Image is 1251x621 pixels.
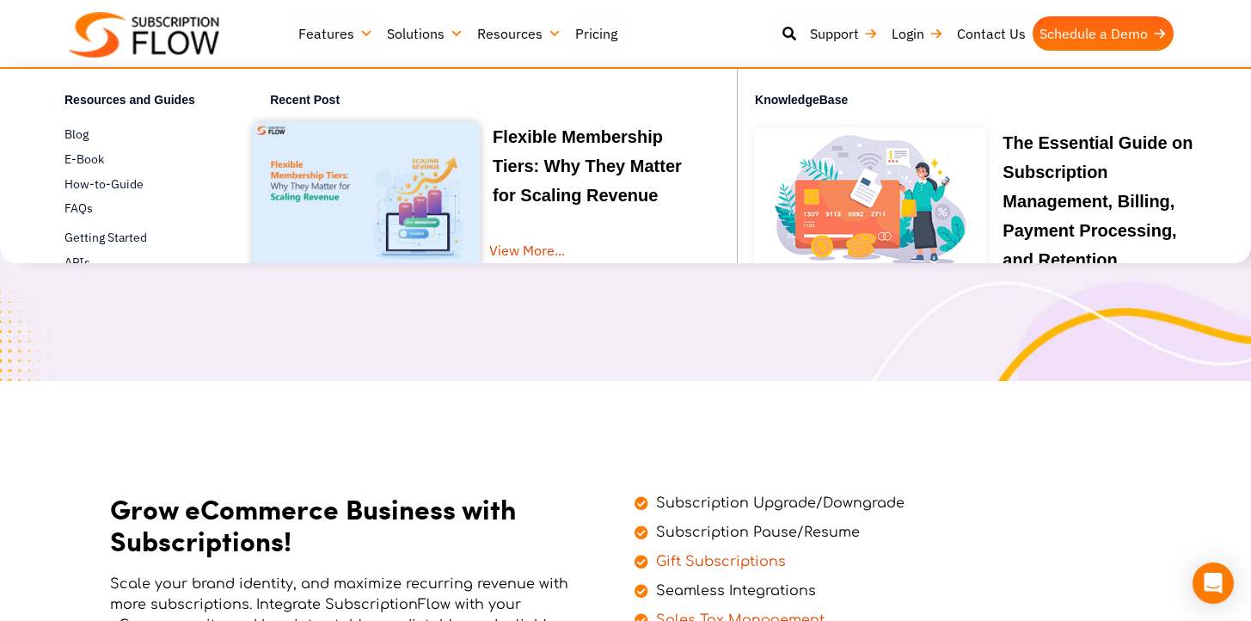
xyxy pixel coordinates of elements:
[64,254,90,272] span: APIs
[470,16,568,51] a: Resources
[64,151,104,169] span: E-Book
[803,16,885,51] a: Support
[652,581,816,601] span: Seamless Integrations
[885,16,950,51] a: Login
[253,122,480,274] img: Flexible Membership Tiers
[755,82,1234,120] h4: KnowledgeBase
[568,16,624,51] a: Pricing
[950,16,1033,51] a: Contact Us
[64,252,210,273] a: APIs
[64,229,147,247] span: Getting Started
[652,522,860,543] span: Subscription Pause/Resume
[64,175,144,194] span: How-to-Guide
[746,120,994,283] img: Online-recurring-Billing-software
[64,124,210,144] a: Blog
[489,239,707,288] a: View More...
[64,126,89,144] span: Blog
[291,16,380,51] a: Features
[493,127,682,210] a: Flexible Membership Tiers: Why They Matter for Scaling Revenue
[64,90,210,115] h4: Resources and Guides
[1033,16,1174,51] a: Schedule a Demo
[64,149,210,169] a: E-Book
[652,493,905,513] span: Subscription Upgrade/Downgrade
[1003,128,1208,274] p: The Essential Guide on Subscription Management, Billing, Payment Processing, and Retention
[64,200,93,218] span: FAQs
[656,554,786,569] a: Gift Subscriptions
[64,227,210,248] a: Getting Started
[69,12,219,58] img: Subscriptionflow
[64,174,210,194] a: How-to-Guide
[1193,563,1234,604] div: Open Intercom Messenger
[64,199,210,219] a: FAQs
[110,493,592,556] h2: Grow eCommerce Business with Subscriptions!
[380,16,470,51] a: Solutions
[270,90,724,115] h4: Recent Post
